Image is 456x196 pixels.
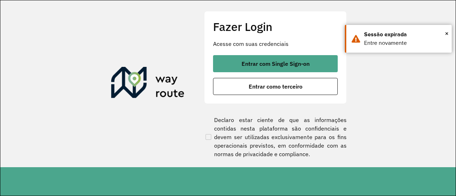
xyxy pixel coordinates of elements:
button: Close [445,28,449,39]
div: Entre novamente [364,39,446,47]
img: Roteirizador AmbevTech [111,67,185,101]
label: Declaro estar ciente de que as informações contidas nesta plataforma são confidenciais e devem se... [204,116,347,158]
div: Sessão expirada [364,30,446,39]
button: button [213,55,338,72]
span: Entrar com Single Sign-on [242,61,310,67]
p: Acesse com suas credenciais [213,39,338,48]
span: × [445,28,449,39]
h2: Fazer Login [213,20,338,33]
button: button [213,78,338,95]
span: Entrar como terceiro [249,84,302,89]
